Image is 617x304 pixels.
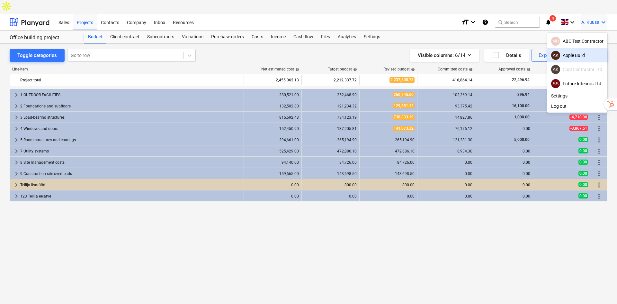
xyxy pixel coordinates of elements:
div: Mike Hammer [551,37,560,46]
div: ABC Test Contractor [551,37,604,46]
div: Log out [547,101,607,111]
div: Future Interiors Ltd [551,79,604,88]
span: AK [553,67,559,72]
div: Settings [547,91,607,101]
span: SS [553,81,559,86]
div: Andres Kuuse [551,65,560,74]
div: Cool Contractor Ltd [551,65,604,74]
span: MH [552,39,559,43]
div: Andres Kuuse [551,51,560,60]
div: Apple Build [551,51,604,60]
div: Simon Stars [551,79,560,88]
span: AK [553,53,559,58]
